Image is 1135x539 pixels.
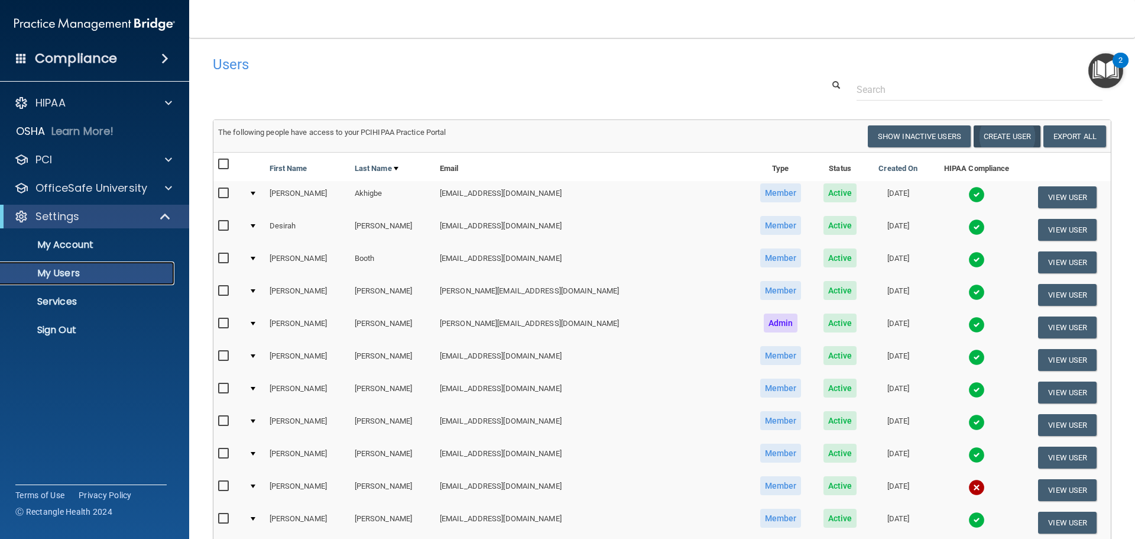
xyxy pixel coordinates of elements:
td: [PERSON_NAME] [350,279,435,311]
span: Member [760,509,802,528]
td: [PERSON_NAME] [265,246,350,279]
td: [PERSON_NAME] [350,311,435,344]
span: Active [823,444,857,463]
td: [EMAIL_ADDRESS][DOMAIN_NAME] [435,246,748,279]
th: Email [435,153,748,181]
td: [PERSON_NAME] [265,279,350,311]
td: [PERSON_NAME] [350,474,435,506]
div: 2 [1118,60,1123,76]
td: [PERSON_NAME] [265,409,350,441]
p: OSHA [16,124,46,138]
span: Active [823,248,857,267]
a: Created On [878,162,917,176]
td: Akhigbe [350,181,435,214]
span: Member [760,411,802,430]
a: Terms of Use [15,489,64,501]
td: [PERSON_NAME] [350,214,435,246]
span: Active [823,379,857,398]
td: [PERSON_NAME] [350,441,435,474]
span: Active [823,314,857,333]
a: Last Name [355,162,398,176]
th: Status [813,153,867,181]
td: Desirah [265,214,350,246]
td: [PERSON_NAME] [265,344,350,376]
td: [PERSON_NAME][EMAIL_ADDRESS][DOMAIN_NAME] [435,279,748,311]
button: View User [1038,219,1097,241]
span: Member [760,183,802,202]
button: View User [1038,382,1097,404]
img: tick.e7d51cea.svg [968,382,985,398]
td: [DATE] [867,376,929,409]
span: The following people have access to your PCIHIPAA Practice Portal [218,128,446,137]
td: [PERSON_NAME] [350,506,435,539]
p: HIPAA [35,96,66,110]
td: [DATE] [867,214,929,246]
p: PCI [35,153,52,167]
span: Member [760,476,802,495]
a: Export All [1043,125,1106,147]
td: [EMAIL_ADDRESS][DOMAIN_NAME] [435,344,748,376]
span: Member [760,281,802,300]
h4: Users [213,57,729,72]
td: [PERSON_NAME] [265,376,350,409]
td: [DATE] [867,441,929,474]
td: [PERSON_NAME] [265,506,350,539]
button: Show Inactive Users [868,125,971,147]
button: View User [1038,251,1097,273]
th: HIPAA Compliance [929,153,1024,181]
h4: Compliance [35,50,117,67]
button: View User [1038,447,1097,469]
td: [DATE] [867,246,929,279]
button: View User [1038,284,1097,306]
a: Privacy Policy [79,489,132,501]
button: View User [1038,414,1097,436]
span: Member [760,248,802,267]
td: [PERSON_NAME] [265,474,350,506]
p: Sign Out [8,324,169,336]
span: Active [823,346,857,365]
td: [PERSON_NAME] [265,441,350,474]
button: Create User [974,125,1040,147]
p: Services [8,296,169,308]
td: [DATE] [867,279,929,311]
span: Active [823,411,857,430]
p: OfficeSafe University [35,181,147,195]
td: [DATE] [867,474,929,506]
td: [PERSON_NAME] [265,311,350,344]
input: Search [857,79,1102,101]
span: Member [760,216,802,235]
span: Member [760,379,802,398]
span: Ⓒ Rectangle Health 2024 [15,506,112,518]
th: Type [748,153,813,181]
span: Admin [764,314,798,333]
button: View User [1038,512,1097,534]
td: [EMAIL_ADDRESS][DOMAIN_NAME] [435,474,748,506]
td: [EMAIL_ADDRESS][DOMAIN_NAME] [435,214,748,246]
a: First Name [270,162,307,176]
img: tick.e7d51cea.svg [968,447,985,463]
td: [EMAIL_ADDRESS][DOMAIN_NAME] [435,409,748,441]
a: OfficeSafe University [14,181,172,195]
button: View User [1038,349,1097,371]
span: Member [760,346,802,365]
span: Active [823,509,857,528]
img: tick.e7d51cea.svg [968,186,985,203]
td: [DATE] [867,311,929,344]
button: View User [1038,317,1097,338]
span: Member [760,444,802,463]
img: tick.e7d51cea.svg [968,219,985,235]
td: [DATE] [867,409,929,441]
td: [EMAIL_ADDRESS][DOMAIN_NAME] [435,181,748,214]
span: Active [823,183,857,202]
td: [DATE] [867,344,929,376]
button: View User [1038,186,1097,208]
td: [EMAIL_ADDRESS][DOMAIN_NAME] [435,506,748,539]
td: [PERSON_NAME] [265,181,350,214]
td: [EMAIL_ADDRESS][DOMAIN_NAME] [435,376,748,409]
td: Booth [350,246,435,279]
td: [PERSON_NAME] [350,376,435,409]
td: [DATE] [867,181,929,214]
span: Active [823,281,857,300]
img: tick.e7d51cea.svg [968,512,985,528]
p: My Users [8,267,169,279]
